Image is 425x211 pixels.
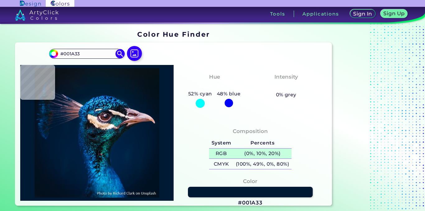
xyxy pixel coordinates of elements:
[233,149,292,159] h5: (0%, 10%, 20%)
[209,149,233,159] h5: RGB
[276,91,297,99] h5: 0% grey
[382,10,406,18] a: Sign Up
[302,11,339,16] h3: Applications
[197,82,232,90] h3: Cyan-Blue
[58,50,116,58] input: type color..
[270,11,285,16] h3: Tools
[334,28,412,208] iframe: Advertisement
[351,10,374,18] a: Sign In
[209,138,233,148] h5: System
[354,11,371,16] h5: Sign In
[23,68,170,197] img: img_pavlin.jpg
[15,9,59,21] img: logo_artyclick_colors_white.svg
[137,30,210,39] h1: Color Hue Finder
[20,1,41,7] img: ArtyClick Design logo
[233,138,292,148] h5: Percents
[233,127,268,136] h4: Composition
[186,90,214,98] h5: 52% cyan
[273,82,300,90] h3: Vibrant
[209,159,233,169] h5: CMYK
[238,199,263,207] h3: #001A33
[274,72,298,81] h4: Intensity
[115,49,125,58] img: icon search
[209,72,220,81] h4: Hue
[233,159,292,169] h5: (100%, 49%, 0%, 80%)
[385,11,404,16] h5: Sign Up
[243,177,257,186] h4: Color
[127,46,142,61] img: icon picture
[214,90,243,98] h5: 48% blue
